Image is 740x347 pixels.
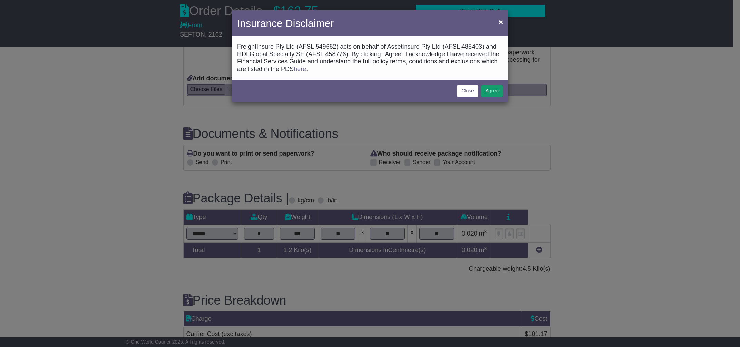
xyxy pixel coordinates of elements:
a: here [294,66,306,72]
button: Close [495,15,506,29]
div: FreightInsure Pty Ltd (AFSL 549662) acts on behalf of Assetinsure Pty Ltd (AFSL 488403) and HDI G... [237,43,503,73]
span: × [499,18,503,26]
a: Close [457,85,478,97]
h4: Insurance Disclaimer [237,16,334,31]
button: Agree [481,85,503,97]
